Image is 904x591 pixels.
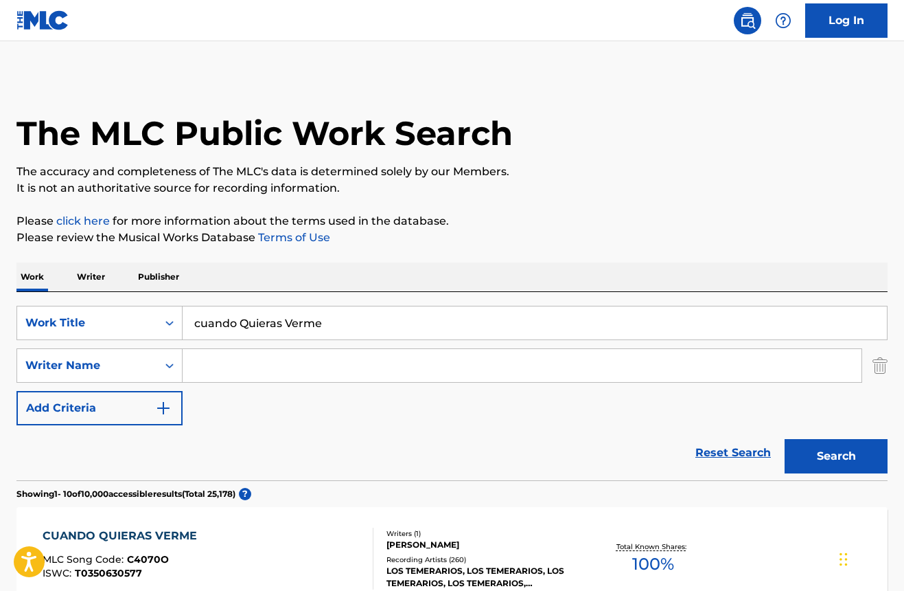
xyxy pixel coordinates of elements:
[785,439,888,473] button: Search
[839,539,848,580] div: Drag
[16,263,48,291] p: Work
[134,263,183,291] p: Publisher
[386,528,580,539] div: Writers ( 1 )
[73,263,109,291] p: Writer
[16,113,513,154] h1: The MLC Public Work Search
[43,553,127,566] span: MLC Song Code :
[872,348,888,383] img: Delete Criterion
[386,555,580,565] div: Recording Artists ( 260 )
[43,528,204,544] div: CUANDO QUIERAS VERME
[739,12,756,29] img: search
[835,525,904,591] iframe: Chat Widget
[16,213,888,230] p: Please for more information about the terms used in the database.
[616,542,690,552] p: Total Known Shares:
[632,552,674,577] span: 100 %
[16,164,888,180] p: The accuracy and completeness of The MLC's data is determined solely by our Members.
[688,438,778,468] a: Reset Search
[75,567,142,579] span: T0350630577
[16,180,888,197] p: It is not an authoritative source for recording information.
[16,230,888,246] p: Please review the Musical Works Database
[769,7,797,34] div: Help
[16,488,235,500] p: Showing 1 - 10 of 10,000 accessible results (Total 25,178 )
[386,565,580,590] div: LOS TEMERARIOS, LOS TEMERARIOS, LOS TEMERARIOS, LOS TEMERARIOS, [PERSON_NAME], [PERSON_NAME], LOS...
[16,306,888,480] form: Search Form
[25,315,149,331] div: Work Title
[155,400,172,416] img: 9d2ae6d4665cec9f34b9.svg
[775,12,791,29] img: help
[43,567,75,579] span: ISWC :
[127,553,169,566] span: C4070O
[25,357,149,374] div: Writer Name
[805,3,888,38] a: Log In
[386,539,580,551] div: [PERSON_NAME]
[255,231,330,244] a: Terms of Use
[56,214,110,227] a: click here
[239,488,251,500] span: ?
[734,7,761,34] a: Public Search
[16,391,183,425] button: Add Criteria
[16,10,69,30] img: MLC Logo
